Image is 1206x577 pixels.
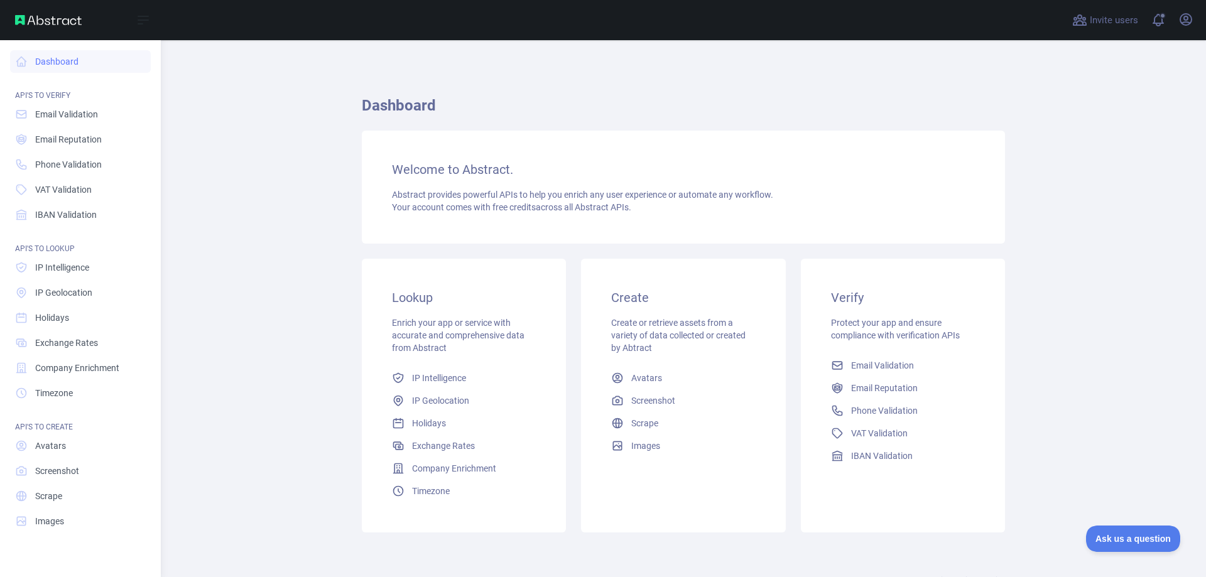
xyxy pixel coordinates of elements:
[10,128,151,151] a: Email Reputation
[10,75,151,100] div: API'S TO VERIFY
[35,286,92,299] span: IP Geolocation
[826,399,980,422] a: Phone Validation
[15,15,82,25] img: Abstract API
[387,367,541,389] a: IP Intelligence
[412,462,496,475] span: Company Enrichment
[831,318,960,340] span: Protect your app and ensure compliance with verification APIs
[826,422,980,445] a: VAT Validation
[35,387,73,399] span: Timezone
[631,372,662,384] span: Avatars
[35,158,102,171] span: Phone Validation
[631,439,660,452] span: Images
[35,261,89,274] span: IP Intelligence
[35,490,62,502] span: Scrape
[35,362,119,374] span: Company Enrichment
[606,412,760,434] a: Scrape
[492,202,536,212] span: free credits
[826,354,980,377] a: Email Validation
[387,434,541,457] a: Exchange Rates
[412,439,475,452] span: Exchange Rates
[826,377,980,399] a: Email Reputation
[412,485,450,497] span: Timezone
[35,133,102,146] span: Email Reputation
[35,183,92,196] span: VAT Validation
[10,103,151,126] a: Email Validation
[10,460,151,482] a: Screenshot
[387,457,541,480] a: Company Enrichment
[412,372,466,384] span: IP Intelligence
[35,337,98,349] span: Exchange Rates
[606,434,760,457] a: Images
[10,434,151,457] a: Avatars
[35,439,66,452] span: Avatars
[10,229,151,254] div: API'S TO LOOKUP
[851,382,918,394] span: Email Reputation
[10,407,151,432] div: API'S TO CREATE
[1070,10,1141,30] button: Invite users
[35,208,97,221] span: IBAN Validation
[606,367,760,389] a: Avatars
[392,161,975,178] h3: Welcome to Abstract.
[851,359,914,372] span: Email Validation
[851,450,913,462] span: IBAN Validation
[392,190,773,200] span: Abstract provides powerful APIs to help you enrich any user experience or automate any workflow.
[10,382,151,404] a: Timezone
[35,465,79,477] span: Screenshot
[35,515,64,527] span: Images
[10,510,151,532] a: Images
[387,412,541,434] a: Holidays
[35,311,69,324] span: Holidays
[10,178,151,201] a: VAT Validation
[392,318,524,353] span: Enrich your app or service with accurate and comprehensive data from Abstract
[10,357,151,379] a: Company Enrichment
[10,256,151,279] a: IP Intelligence
[10,50,151,73] a: Dashboard
[1086,526,1181,552] iframe: Toggle Customer Support
[1090,13,1138,28] span: Invite users
[10,306,151,329] a: Holidays
[387,480,541,502] a: Timezone
[851,404,918,417] span: Phone Validation
[606,389,760,412] a: Screenshot
[831,289,975,306] h3: Verify
[10,332,151,354] a: Exchange Rates
[631,417,658,429] span: Scrape
[631,394,675,407] span: Screenshot
[10,153,151,176] a: Phone Validation
[10,485,151,507] a: Scrape
[387,389,541,412] a: IP Geolocation
[35,108,98,121] span: Email Validation
[392,202,631,212] span: Your account comes with across all Abstract APIs.
[392,289,536,306] h3: Lookup
[412,394,469,407] span: IP Geolocation
[611,289,755,306] h3: Create
[611,318,746,353] span: Create or retrieve assets from a variety of data collected or created by Abtract
[851,427,908,439] span: VAT Validation
[10,281,151,304] a: IP Geolocation
[412,417,446,429] span: Holidays
[362,95,1005,126] h1: Dashboard
[10,203,151,226] a: IBAN Validation
[826,445,980,467] a: IBAN Validation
